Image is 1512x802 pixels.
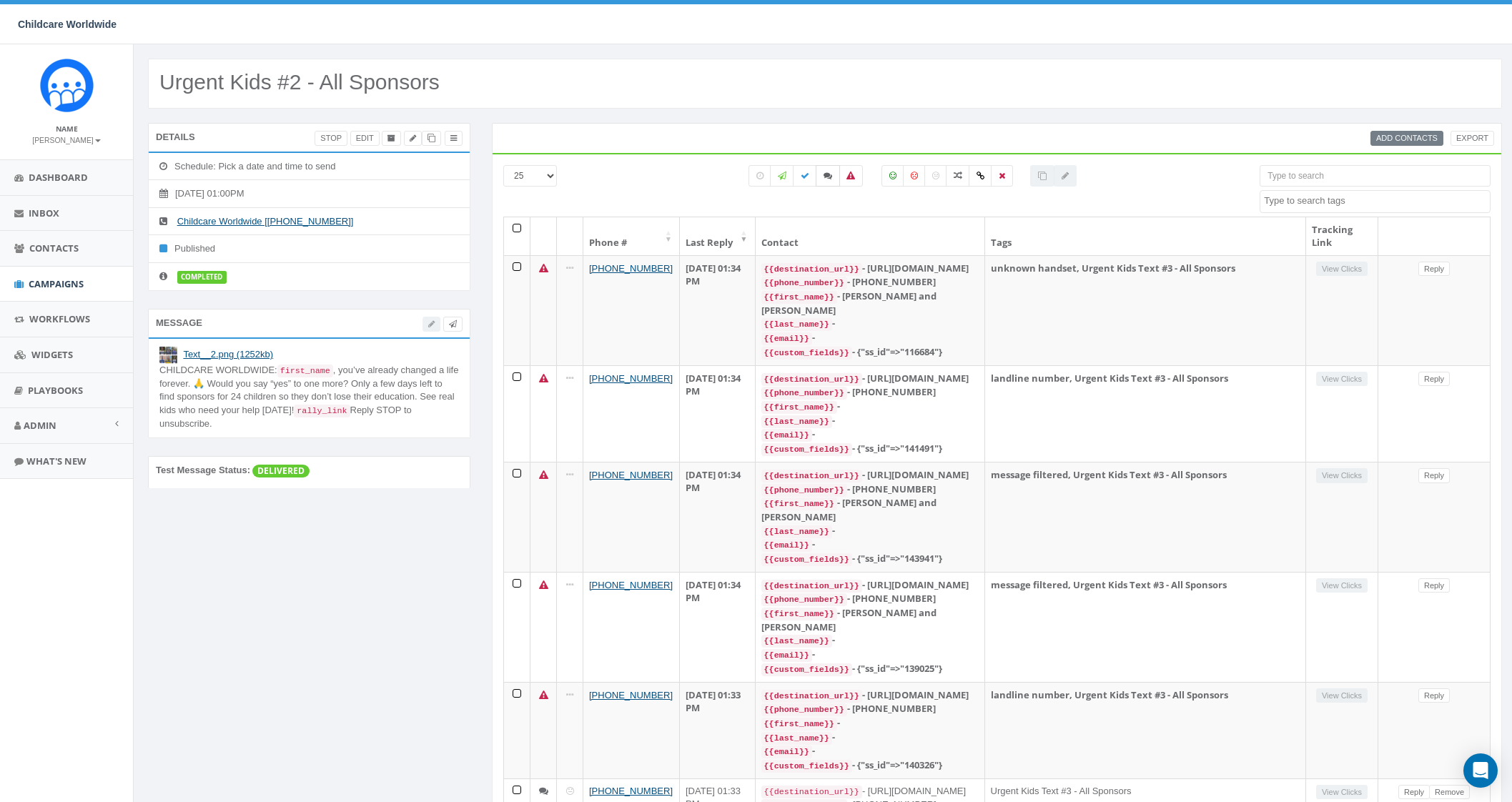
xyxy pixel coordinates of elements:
code: {{custom_fields}} [761,553,852,566]
small: [PERSON_NAME] [32,137,100,144]
a: Stop [315,131,347,146]
td: message filtered, Urgent Kids Text #3 - All Sponsors [985,462,1306,572]
span: Admin [24,419,56,432]
div: - [URL][DOMAIN_NAME] [761,372,979,386]
label: Neutral [924,165,947,187]
code: {{last_name}} [761,732,832,745]
span: Playbooks [28,384,83,397]
span: DELIVERED [252,465,310,477]
code: {{phone_number}} [761,387,847,400]
small: Name [56,124,78,134]
a: [PHONE_NUMBER] [589,470,673,480]
a: [PHONE_NUMBER] [589,690,673,700]
code: {{last_name}} [761,635,832,648]
a: Childcare Worldwide [[PHONE_NUMBER]] [177,216,354,227]
label: Replied [816,165,840,187]
div: - {"ss_id"=>"139025"} [761,662,979,676]
span: Send Test Message [449,320,457,328]
span: Contacts [29,242,79,254]
span: Inbox [29,207,59,219]
span: Archive Campaign [387,134,395,142]
a: [PERSON_NAME] [32,134,100,145]
code: {{last_name}} [761,318,832,331]
code: {{phone_number}} [761,484,847,497]
div: - {"ss_id"=>"141491"} [761,442,979,456]
span: Workflows [29,312,90,325]
div: - [761,524,979,538]
div: - [761,633,979,648]
code: {{first_name}} [761,401,837,414]
div: - [PERSON_NAME] and [PERSON_NAME] [761,606,979,633]
span: Edit Campaign Title [410,134,416,142]
code: {{destination_url}} [761,786,862,798]
td: landline number, Urgent Kids Text #3 - All Sponsors [985,682,1306,778]
span: Campaigns [29,277,84,290]
span: Widgets [31,348,73,361]
label: Positive [881,165,904,187]
div: - [URL][DOMAIN_NAME] [761,468,979,482]
img: Rally_Corp_Icon.png [40,59,94,112]
div: Message [148,309,470,337]
a: Edit [350,131,380,146]
li: Published [149,234,470,263]
td: unknown handset, Urgent Kids Text #3 - All Sponsors [985,255,1306,365]
label: Pending [748,165,771,187]
div: - {"ss_id"=>"143941"} [761,552,979,566]
label: Removed [991,165,1013,187]
div: - [761,538,979,552]
label: Negative [903,165,926,187]
th: Last Reply: activate to sort column ascending [680,217,756,255]
code: {{phone_number}} [761,703,847,716]
code: {{custom_fields}} [761,443,852,456]
code: {{email}} [761,539,812,552]
code: {{email}} [761,429,812,442]
td: landline number, Urgent Kids Text #3 - All Sponsors [985,365,1306,462]
i: Schedule: Pick a date and time to send [159,162,174,171]
td: [DATE] 01:33 PM [680,682,756,778]
div: - [761,400,979,414]
code: {{last_name}} [761,525,832,538]
div: Details [148,123,470,152]
li: [DATE] 01:00PM [149,179,470,208]
code: {{destination_url}} [761,373,862,386]
code: {{custom_fields}} [761,663,852,676]
label: Link Clicked [969,165,992,187]
span: What's New [26,455,87,467]
div: - [PHONE_NUMBER] [761,482,979,497]
label: Bounced [839,165,863,187]
td: [DATE] 01:34 PM [680,462,756,572]
label: completed [177,271,227,284]
a: Remove [1429,785,1470,800]
a: [PHONE_NUMBER] [589,786,673,796]
li: Schedule: Pick a date and time to send [149,153,470,181]
label: Test Message Status: [156,464,250,477]
code: {{destination_url}} [761,690,862,703]
code: {{email}} [761,746,812,758]
code: {{destination_url}} [761,470,862,482]
div: - {"ss_id"=>"116684"} [761,345,979,360]
code: {{first_name}} [761,291,837,304]
code: {{first_name}} [761,497,837,510]
th: Tracking Link [1306,217,1378,255]
div: - {"ss_id"=>"140326"} [761,758,979,773]
td: [DATE] 01:34 PM [680,365,756,462]
th: Contact [756,217,985,255]
input: Type to search [1260,165,1491,187]
div: CHILDCARE WORLDWIDE: , you’ve already changed a life forever. 🙏 Would you say “yes” to one more? ... [159,364,459,430]
span: Childcare Worldwide [18,19,117,30]
div: - [URL][DOMAIN_NAME] [761,262,979,276]
code: {{destination_url}} [761,580,862,593]
label: Sending [770,165,794,187]
div: Open Intercom Messenger [1463,753,1498,788]
div: - [761,331,979,345]
a: [PHONE_NUMBER] [589,373,673,384]
code: {{phone_number}} [761,593,847,606]
div: - [761,427,979,442]
code: {{last_name}} [761,415,832,428]
a: Reply [1398,785,1430,800]
th: Tags [985,217,1306,255]
code: {{first_name}} [761,608,837,620]
label: Delivered [793,165,817,187]
a: Text__2.png (1252kb) [183,349,273,360]
div: - [761,648,979,662]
